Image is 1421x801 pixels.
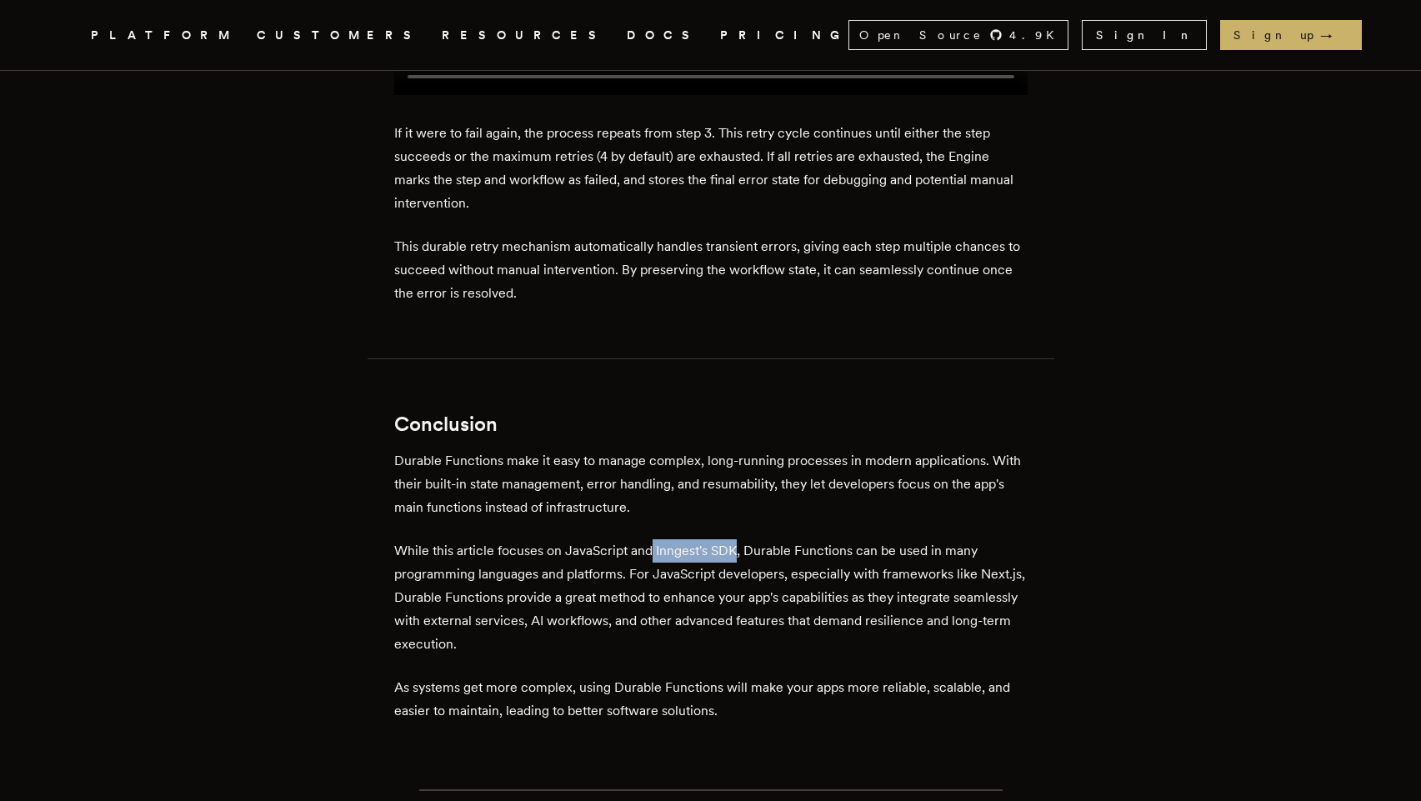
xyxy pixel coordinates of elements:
[394,413,1028,436] h2: Conclusion
[1009,27,1064,43] span: 4.9 K
[442,25,607,46] button: RESOURCES
[627,25,700,46] a: DOCS
[859,27,983,43] span: Open Source
[1320,27,1348,43] span: →
[720,25,848,46] a: PRICING
[1220,20,1362,50] a: Sign up
[394,122,1028,215] p: If it were to fail again, the process repeats from step 3. This retry cycle continues until eithe...
[394,676,1028,723] p: As systems get more complex, using Durable Functions will make your apps more reliable, scalable,...
[394,235,1028,305] p: This durable retry mechanism automatically handles transient errors, giving each step multiple ch...
[394,539,1028,656] p: While this article focuses on JavaScript and Inngest's SDK, Durable Functions can be used in many...
[394,449,1028,519] p: Durable Functions make it easy to manage complex, long-running processes in modern applications. ...
[1082,20,1207,50] a: Sign In
[91,25,237,46] button: PLATFORM
[257,25,422,46] a: CUSTOMERS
